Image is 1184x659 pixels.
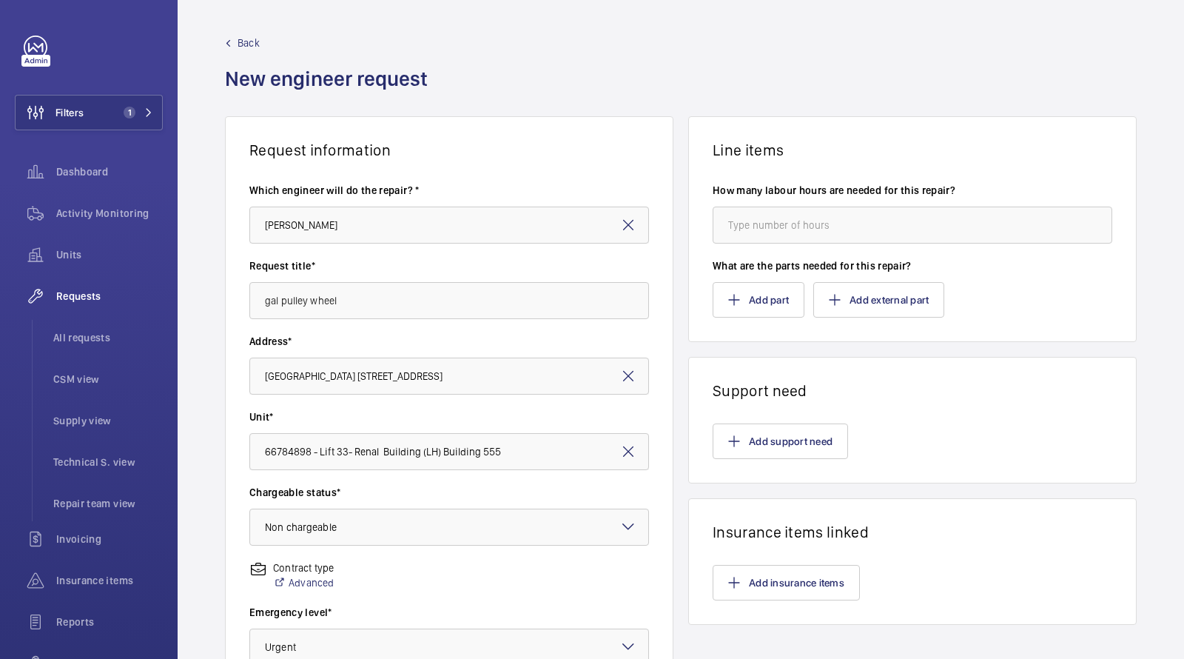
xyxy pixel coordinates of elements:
[713,424,848,459] button: Add support need
[265,521,337,533] span: Non chargeable
[249,605,649,620] label: Emergency level*
[56,289,163,304] span: Requests
[15,95,163,130] button: Filters1
[238,36,260,50] span: Back
[713,183,1112,198] label: How many labour hours are needed for this repair?
[249,282,649,319] input: Type request title
[249,433,649,470] input: Enter unit
[56,532,163,546] span: Invoicing
[713,141,1112,159] h1: Line items
[713,565,860,601] button: Add insurance items
[124,107,135,118] span: 1
[56,573,163,588] span: Insurance items
[56,247,163,262] span: Units
[713,282,804,318] button: Add part
[53,496,163,511] span: Repair team view
[249,409,649,424] label: Unit*
[53,413,163,428] span: Supply view
[713,381,1112,400] h1: Support need
[273,575,334,590] a: Advanced
[225,65,437,116] h1: New engineer request
[249,358,649,395] input: Enter address
[273,561,334,575] p: Contract type
[249,183,649,198] label: Which engineer will do the repair? *
[249,258,649,273] label: Request title*
[53,372,163,387] span: CSM view
[56,206,163,221] span: Activity Monitoring
[713,258,1112,273] label: What are the parts needed for this repair?
[56,615,163,629] span: Reports
[713,523,1112,541] h1: Insurance items linked
[813,282,944,318] button: Add external part
[53,455,163,469] span: Technical S. view
[56,164,163,179] span: Dashboard
[249,207,649,244] input: Select engineer
[249,485,649,500] label: Chargeable status*
[265,641,296,653] span: Urgent
[249,141,649,159] h1: Request information
[53,330,163,345] span: All requests
[713,207,1112,244] input: Type number of hours
[55,105,84,120] span: Filters
[249,334,649,349] label: Address*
